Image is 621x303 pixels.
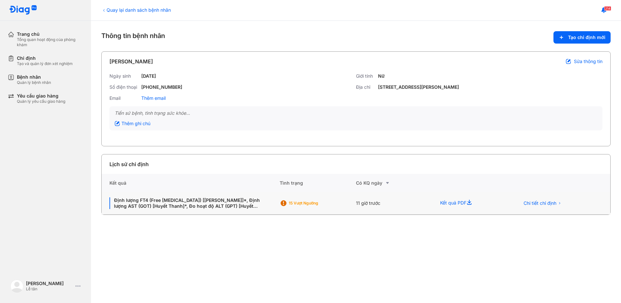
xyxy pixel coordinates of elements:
div: [DATE] [141,73,156,79]
div: Kết quả [102,174,280,192]
div: Tạo và quản lý đơn xét nghiệm [17,61,73,66]
span: Tạo chỉ định mới [568,34,605,40]
div: Quản lý yêu cầu giao hàng [17,99,65,104]
div: Tình trạng [280,174,356,192]
div: Trang chủ [17,31,83,37]
div: Địa chỉ [356,84,375,90]
div: [STREET_ADDRESS][PERSON_NAME] [378,84,459,90]
div: Tiền sử bệnh, tình trạng sức khỏe... [115,110,597,116]
div: Quản lý bệnh nhân [17,80,51,85]
div: [PERSON_NAME] [26,281,73,286]
div: Thông tin bệnh nhân [101,31,611,44]
div: Tổng quan hoạt động của phòng khám [17,37,83,47]
div: [PERSON_NAME] [109,58,153,65]
span: Sửa thông tin [574,59,602,64]
div: Email [109,95,139,101]
div: Lễ tân [26,286,73,292]
button: Tạo chỉ định mới [553,31,611,44]
div: Thêm ghi chú [115,121,150,126]
div: Định lượng FT4 (Free [MEDICAL_DATA]) [[PERSON_NAME]]*, Định lượng AST (GOT) [Huyết Thanh]*, Đo ho... [109,197,272,209]
div: Có KQ ngày [356,179,432,187]
div: [PHONE_NUMBER] [141,84,182,90]
img: logo [9,5,37,15]
div: Thêm email [141,95,166,101]
div: Số điện thoại [109,84,139,90]
img: logo [10,280,23,293]
button: Chi tiết chỉ định [520,198,565,208]
span: Chi tiết chỉ định [524,200,556,206]
div: Lịch sử chỉ định [109,160,149,168]
div: Yêu cầu giao hàng [17,93,65,99]
div: Giới tính [356,73,375,79]
div: Chỉ định [17,55,73,61]
div: Quay lại danh sách bệnh nhân [101,7,171,13]
div: Ngày sinh [109,73,139,79]
div: 15 Vượt ngưỡng [289,201,341,206]
span: 214 [604,6,611,11]
div: Nữ [378,73,385,79]
div: 11 giờ trước [356,192,432,215]
div: Kết quả PDF [432,192,512,215]
div: Bệnh nhân [17,74,51,80]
